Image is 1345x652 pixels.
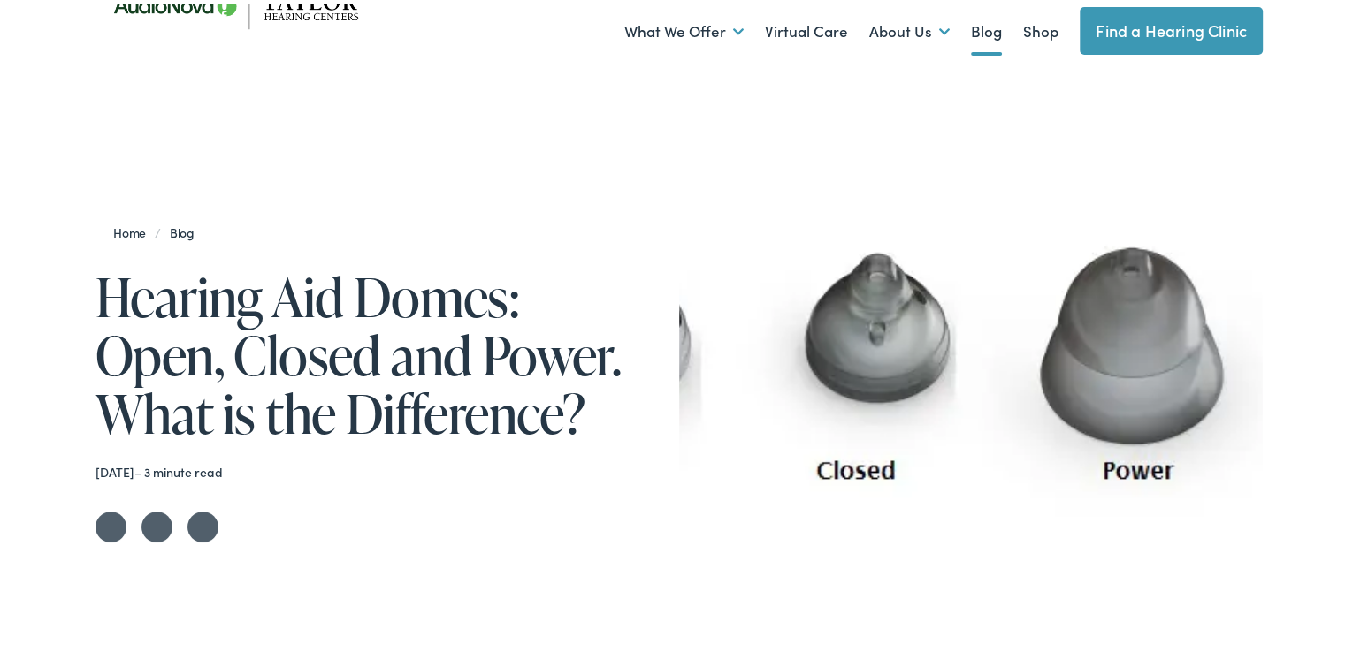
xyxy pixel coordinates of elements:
a: Share on Facebook [141,508,172,539]
a: Blog [161,220,203,238]
a: Share on LinkedIn [187,508,218,539]
span: / [113,220,203,238]
a: Home [113,220,155,238]
a: Share on Twitter [96,508,126,539]
div: – 3 minute read [96,461,632,476]
h1: Hearing Aid Domes: Open, Closed and Power. What is the Difference? [96,264,632,439]
a: Find a Hearing Clinic [1080,4,1263,51]
time: [DATE] [96,459,134,477]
